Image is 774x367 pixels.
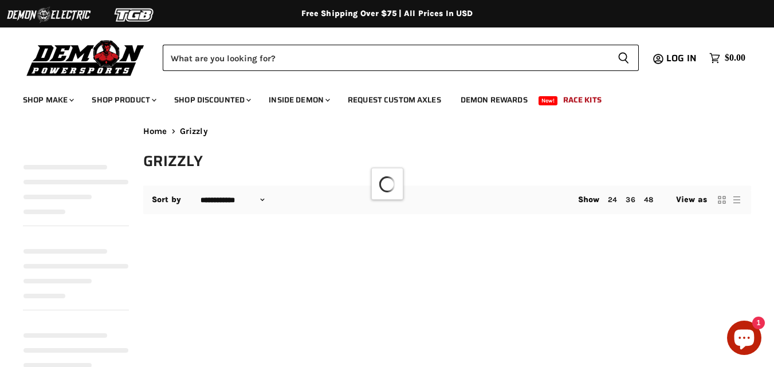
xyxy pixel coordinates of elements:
span: Log in [666,51,697,65]
ul: Main menu [14,84,742,112]
button: list view [731,194,742,206]
button: grid view [716,194,728,206]
img: TGB Logo 2 [92,4,178,26]
a: Inside Demon [260,88,337,112]
a: 24 [608,195,617,204]
a: 36 [626,195,635,204]
img: Demon Powersports [23,37,148,78]
a: Race Kits [555,88,610,112]
a: Demon Rewards [452,88,536,112]
a: Shop Product [83,88,163,112]
form: Product [163,45,639,71]
a: Request Custom Axles [339,88,450,112]
span: $0.00 [725,53,745,64]
img: Demon Electric Logo 2 [6,4,92,26]
a: 48 [644,195,653,204]
a: Home [143,127,167,136]
a: Shop Make [14,88,81,112]
h1: Grizzly [143,152,751,171]
span: Show [578,195,600,204]
nav: Collection utilities [143,186,751,214]
button: Search [608,45,639,71]
a: Log in [661,53,704,64]
input: Search [163,45,608,71]
span: Grizzly [180,127,208,136]
a: Shop Discounted [166,88,258,112]
span: New! [539,96,558,105]
span: View as [676,195,707,204]
a: $0.00 [704,50,751,66]
nav: Breadcrumbs [143,127,751,136]
label: Sort by [152,195,181,204]
inbox-online-store-chat: Shopify online store chat [724,321,765,358]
